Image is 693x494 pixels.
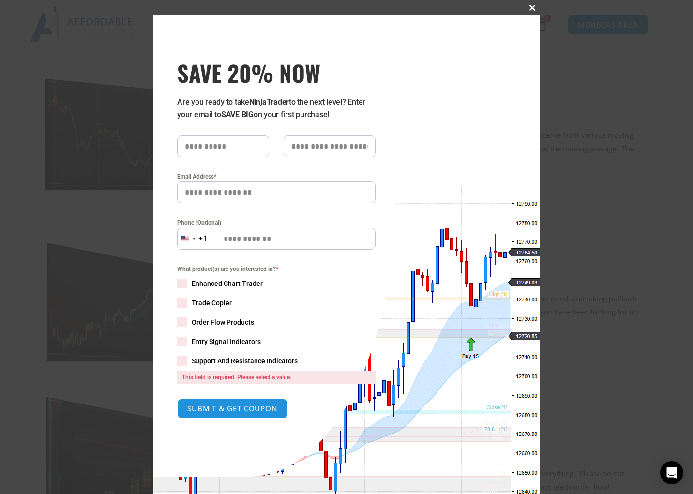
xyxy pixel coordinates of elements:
span: Support And Resistance Indicators [192,356,298,366]
span: Order Flow Products [192,317,254,327]
span: Trade Copier [192,298,232,308]
div: +1 [198,233,208,245]
div: Open Intercom Messenger [660,461,683,484]
strong: SAVE BIG [221,110,254,119]
label: Order Flow Products [177,317,376,327]
span: Entry Signal Indicators [192,337,261,346]
strong: NinjaTrader [249,97,289,106]
label: Enhanced Chart Trader [177,279,376,288]
span: This field is required. Please select a value. [177,371,376,384]
span: SAVE 20% NOW [177,59,376,86]
label: Email Address [177,172,376,181]
button: Selected country [177,228,208,250]
label: Phone (Optional) [177,218,376,227]
button: SUBMIT & GET COUPON [177,399,288,419]
span: Enhanced Chart Trader [192,279,263,288]
label: Trade Copier [177,298,376,308]
p: Are you ready to take to the next level? Enter your email to on your first purchase! [177,96,376,121]
label: Support And Resistance Indicators [177,356,376,366]
span: What product(s) are you interested in? [177,264,376,274]
label: Entry Signal Indicators [177,337,376,346]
